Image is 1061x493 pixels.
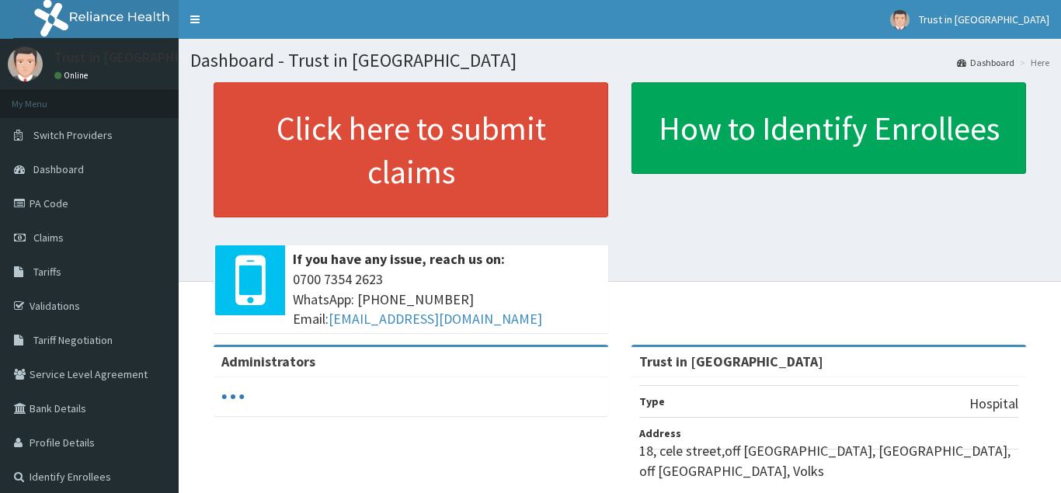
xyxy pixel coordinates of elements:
p: Hospital [969,394,1018,414]
li: Here [1016,56,1049,69]
a: Dashboard [957,56,1014,69]
span: Tariff Negotiation [33,333,113,347]
strong: Trust in [GEOGRAPHIC_DATA] [639,352,823,370]
a: How to Identify Enrollees [631,82,1026,174]
b: Administrators [221,352,315,370]
img: User Image [890,10,910,30]
b: If you have any issue, reach us on: [293,250,505,268]
span: Switch Providers [33,128,113,142]
a: Online [54,70,92,81]
b: Address [639,426,681,440]
img: User Image [8,47,43,82]
h1: Dashboard - Trust in [GEOGRAPHIC_DATA] [190,50,1049,71]
span: Claims [33,231,64,245]
span: Trust in [GEOGRAPHIC_DATA] [919,12,1049,26]
p: 18, cele street,off [GEOGRAPHIC_DATA], [GEOGRAPHIC_DATA], off [GEOGRAPHIC_DATA], Volks [639,441,1018,481]
span: Dashboard [33,162,84,176]
span: 0700 7354 2623 WhatsApp: [PHONE_NUMBER] Email: [293,269,600,329]
svg: audio-loading [221,385,245,408]
a: Click here to submit claims [214,82,608,217]
p: Trust in [GEOGRAPHIC_DATA] [54,50,231,64]
span: Tariffs [33,265,61,279]
a: [EMAIL_ADDRESS][DOMAIN_NAME] [329,310,542,328]
b: Type [639,394,665,408]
